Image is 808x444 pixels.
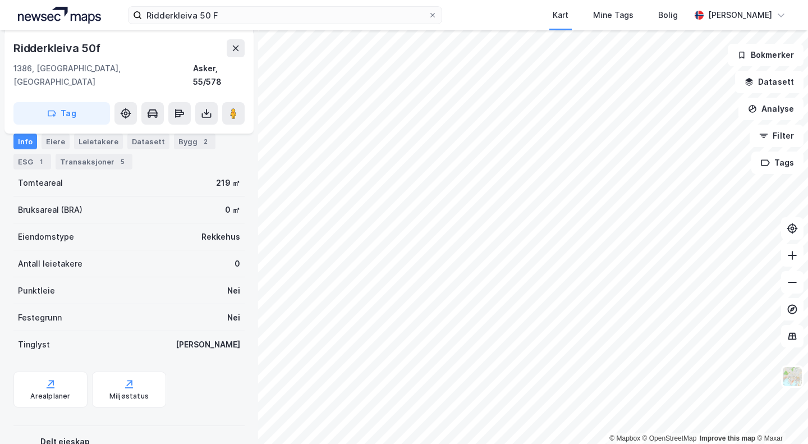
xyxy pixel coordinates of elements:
div: 2 [200,136,211,147]
div: Rekkehus [201,230,240,244]
img: logo.a4113a55bc3d86da70a041830d287a7e.svg [18,7,101,24]
div: Antall leietakere [18,257,82,271]
div: 1 [35,156,47,167]
div: Bolig [658,8,678,22]
a: Mapbox [609,434,640,442]
div: Kart [553,8,568,22]
a: Improve this map [700,434,755,442]
button: Tag [13,102,110,125]
div: Nei [227,311,240,324]
button: Filter [750,125,804,147]
div: Festegrunn [18,311,62,324]
div: Info [13,134,37,149]
div: 0 [235,257,240,271]
img: Z [782,366,803,387]
a: OpenStreetMap [642,434,697,442]
button: Datasett [735,71,804,93]
div: Bruksareal (BRA) [18,203,82,217]
div: Asker, 55/578 [193,62,245,89]
div: [PERSON_NAME] [708,8,772,22]
button: Analyse [738,98,804,120]
div: Leietakere [74,134,123,149]
div: 5 [117,156,128,167]
button: Bokmerker [728,44,804,66]
div: Kontrollprogram for chat [752,390,808,444]
div: Mine Tags [593,8,633,22]
div: Arealplaner [30,392,70,401]
div: 219 ㎡ [216,176,240,190]
div: Transaksjoner [56,154,132,170]
iframe: Chat Widget [752,390,808,444]
div: Ridderkleiva 50f [13,39,103,57]
div: Tinglyst [18,338,50,351]
div: Punktleie [18,284,55,297]
div: Eiere [42,134,70,149]
div: Tomteareal [18,176,63,190]
div: Miljøstatus [109,392,149,401]
div: Bygg [174,134,215,149]
div: Nei [227,284,240,297]
input: Søk på adresse, matrikkel, gårdeiere, leietakere eller personer [142,7,428,24]
div: 0 ㎡ [225,203,240,217]
div: Eiendomstype [18,230,74,244]
button: Tags [751,152,804,174]
div: [PERSON_NAME] [176,338,240,351]
div: ESG [13,154,51,170]
div: 1386, [GEOGRAPHIC_DATA], [GEOGRAPHIC_DATA] [13,62,193,89]
div: Datasett [127,134,169,149]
